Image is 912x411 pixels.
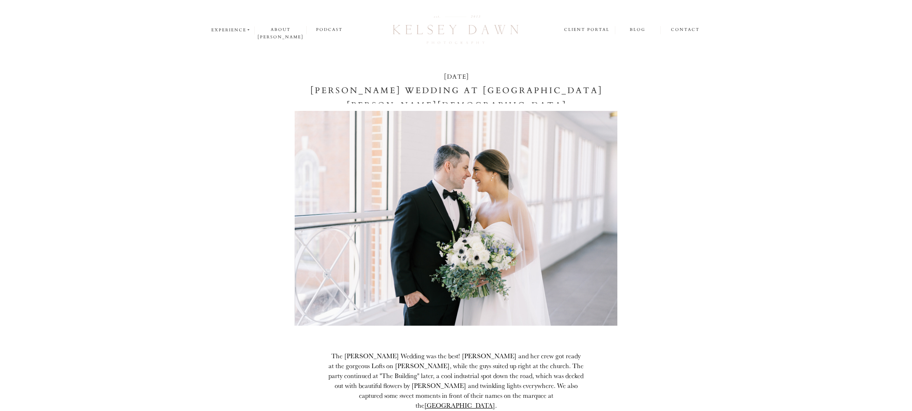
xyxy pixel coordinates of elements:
a: contact [671,26,700,34]
a: about [PERSON_NAME] [255,26,306,34]
a: client portal [564,26,611,35]
p: [DATE] [424,71,489,82]
a: experience [211,26,251,34]
h1: [PERSON_NAME] Wedding at [GEOGRAPHIC_DATA][PERSON_NAME][DEMOGRAPHIC_DATA] [276,83,637,113]
a: podcast [307,26,352,34]
a: blog [615,26,660,34]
